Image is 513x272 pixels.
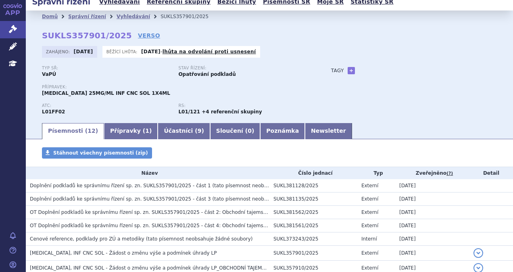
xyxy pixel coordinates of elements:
span: Interní [361,236,377,242]
span: Externí [361,196,378,202]
abbr: (?) [446,171,453,176]
td: [DATE] [395,219,469,232]
span: OT Doplnění podkladů ke správnímu řízení sp. zn. SUKLS357901/2025 - část 2: Obchodní tajemství [30,209,269,215]
td: SUKL381561/2025 [269,219,357,232]
a: VERSO [138,31,160,40]
td: SUKL381562/2025 [269,206,357,219]
a: Přípravky (1) [104,123,158,139]
span: OT Doplnění podkladů ke správnímu řízení sp. zn. SUKLS357901/2025 - část 4: Obchodní tajemství [30,223,269,228]
span: Doplnění podkladů ke správnímu řízení sp. zn. SUKLS357901/2025 - část 1 [30,183,211,188]
strong: Opatřování podkladů [178,71,236,77]
td: [DATE] [395,232,469,246]
p: Typ SŘ: [42,66,170,71]
span: 0 [248,128,252,134]
td: SUKL357901/2025 [269,246,357,261]
th: Číslo jednací [269,167,357,179]
th: Typ [357,167,395,179]
span: Externí [361,223,378,228]
a: Správní řízení [68,14,106,19]
strong: pembrolizumab [178,109,200,115]
strong: [DATE] [141,49,161,54]
a: Newsletter [305,123,352,139]
span: Externí [361,265,378,271]
span: (tato písemnost neobsahuje žádné soubory) [212,196,319,202]
p: RS: [178,103,307,108]
a: Účastníci (9) [158,123,210,139]
p: Stav řízení: [178,66,307,71]
td: [DATE] [395,192,469,206]
strong: [DATE] [74,49,93,54]
span: KEYTRUDA, INF CNC SOL - Žádost o změnu výše a podmínek úhrady LP [30,250,217,256]
span: [MEDICAL_DATA] 25MG/ML INF CNC SOL 1X4ML [42,90,170,96]
p: Přípravek: [42,85,315,90]
span: Doplnění podkladů ke správnímu řízení sp. zn. SUKLS357901/2025 - část 3 [30,196,211,202]
span: (tato písemnost neobsahuje žádné soubory) [146,236,253,242]
td: [DATE] [395,246,469,261]
span: (tato písemnost neobsahuje žádné soubory) [212,183,319,188]
span: Externí [361,250,378,256]
td: [DATE] [395,179,469,192]
span: Externí [361,183,378,188]
li: SUKLS357901/2025 [161,10,219,23]
td: SUKL381128/2025 [269,179,357,192]
span: KEYTRUDA, INF CNC SOL - Žádost o změnu výše a podmínek úhrady LP_OBCHODNÍ TAJEMSTVÍ [30,265,273,271]
th: Název [26,167,269,179]
span: Zahájeno: [46,48,71,55]
a: Sloučení (0) [210,123,260,139]
a: Stáhnout všechny písemnosti (zip) [42,147,152,159]
span: 1 [145,128,149,134]
td: SUKL381135/2025 [269,192,357,206]
span: Externí [361,209,378,215]
th: Zveřejněno [395,167,469,179]
span: 9 [198,128,202,134]
td: [DATE] [395,206,469,219]
span: Cenové reference, podklady pro ZÚ a metodiky [30,236,144,242]
th: Detail [469,167,513,179]
a: Písemnosti (12) [42,123,104,139]
strong: SUKLS357901/2025 [42,31,132,40]
strong: VaPÚ [42,71,56,77]
span: Stáhnout všechny písemnosti (zip) [53,150,148,156]
a: Vyhledávání [117,14,150,19]
button: detail [473,248,483,258]
a: + [348,67,355,74]
h3: Tagy [331,66,344,75]
a: Poznámka [260,123,305,139]
span: Běžící lhůta: [106,48,139,55]
span: 12 [88,128,95,134]
strong: PEMBROLIZUMAB [42,109,65,115]
p: ATC: [42,103,170,108]
p: - [141,48,256,55]
td: SUKL373243/2025 [269,232,357,246]
a: Domů [42,14,58,19]
strong: +4 referenční skupiny [202,109,262,115]
a: lhůta na odvolání proti usnesení [163,49,256,54]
